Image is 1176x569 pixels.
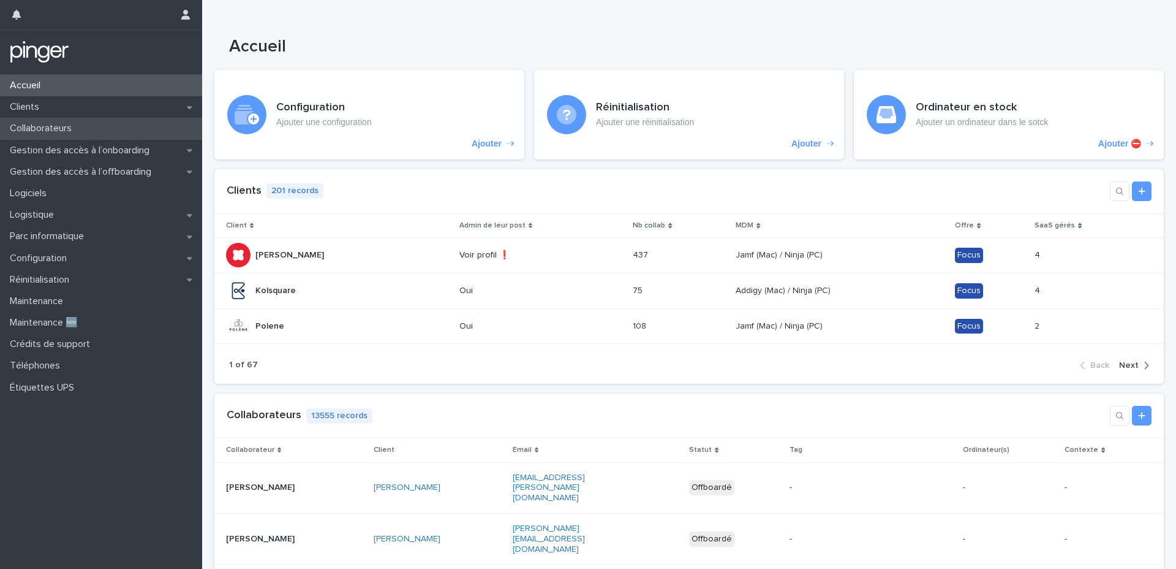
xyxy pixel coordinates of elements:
h3: Ordinateur en stock [916,101,1048,115]
p: Réinitialisation [5,274,79,286]
p: Contexte [1065,443,1098,457]
p: - [963,534,1050,544]
p: 1 of 67 [229,360,258,370]
p: - [790,534,877,544]
tr: [PERSON_NAME][PERSON_NAME] [PERSON_NAME] [EMAIL_ADDRESS][PERSON_NAME][DOMAIN_NAME]Offboardé--- [214,462,1164,513]
p: Email [513,443,532,457]
h3: Réinitialisation [596,101,694,115]
p: [PERSON_NAME] [226,532,297,544]
p: Jamf (Mac) / Ninja (PC) [736,319,825,332]
p: Maintenance [5,296,73,307]
p: Ajouter un ordinateur dans le sotck [916,117,1048,128]
p: Kolsquare [255,283,298,296]
tr: PolenePolene Oui108108 Jamf (Mac) / Ninja (PC)Jamf (Mac) / Ninja (PC) Focus22 [214,308,1164,344]
p: Collaborateurs [5,123,81,134]
button: Back [1080,360,1114,371]
p: - [1065,483,1151,493]
p: Crédits de support [5,338,100,350]
p: Maintenance 🆕 [5,317,88,329]
p: MDM [736,219,753,232]
p: Client [226,219,247,232]
p: 2 [1035,319,1042,332]
a: Clients [227,185,262,196]
p: Statut [689,443,712,457]
p: Gestion des accès à l’onboarding [5,145,159,156]
p: Nb collab [633,219,665,232]
p: Voir profil ❗ [459,250,562,261]
a: [PERSON_NAME] [374,483,440,493]
p: Oui [459,286,562,296]
a: Add new record [1132,406,1151,426]
p: Étiquettes UPS [5,382,84,394]
h3: Configuration [276,101,372,115]
a: Ajouter [534,70,844,159]
div: Focus [955,319,983,334]
a: Ajouter ⛔️ [854,70,1164,159]
p: Client [374,443,394,457]
p: Ajouter une réinitialisation [596,117,694,128]
p: Polene [255,319,287,332]
p: Accueil [5,80,50,91]
p: Offre [955,219,974,232]
p: Logistique [5,209,64,221]
p: Tag [790,443,802,457]
p: - [1065,534,1151,544]
h1: Accueil [229,37,826,58]
p: 75 [633,283,645,296]
p: Ajouter [472,139,502,149]
span: Back [1090,361,1109,370]
a: [PERSON_NAME][EMAIL_ADDRESS][DOMAIN_NAME] [513,524,585,554]
div: Offboardé [689,532,734,547]
p: Collaborateur [226,443,274,457]
p: 108 [633,319,649,332]
span: Next [1119,361,1139,370]
p: Jamf (Mac) / Ninja (PC) [736,248,825,261]
p: Téléphones [5,360,70,372]
p: Ajouter une configuration [276,117,372,128]
p: Ordinateur(s) [963,443,1009,457]
p: SaaS gérés [1035,219,1075,232]
p: Ajouter ⛔️ [1098,139,1141,149]
p: Configuration [5,253,77,264]
a: Collaborateurs [227,410,301,421]
tr: [PERSON_NAME][PERSON_NAME] [PERSON_NAME] [PERSON_NAME][EMAIL_ADDRESS][DOMAIN_NAME]Offboardé--- [214,513,1164,564]
p: 13555 records [306,408,372,424]
tr: [PERSON_NAME][PERSON_NAME] Voir profil ❗437437 Jamf (Mac) / Ninja (PC)Jamf (Mac) / Ninja (PC) Foc... [214,237,1164,273]
div: Focus [955,248,983,263]
p: Addigy (Mac) / Ninja (PC) [736,283,833,296]
p: Ajouter [791,139,821,149]
p: [PERSON_NAME] [255,248,326,261]
img: mTgBEunGTSyRkCgitkcU [10,40,69,64]
div: Offboardé [689,480,734,495]
a: Add new record [1132,181,1151,201]
a: Ajouter [214,70,524,159]
p: Gestion des accès à l’offboarding [5,166,161,178]
p: Admin de leur post [459,219,526,232]
p: - [963,483,1050,493]
p: Logiciels [5,188,56,199]
p: [PERSON_NAME] [226,480,297,493]
p: 437 [633,248,650,261]
p: Clients [5,101,49,113]
p: Oui [459,321,562,332]
a: [PERSON_NAME] [374,534,440,544]
p: 201 records [266,183,323,199]
div: Focus [955,283,983,299]
p: - [790,483,877,493]
a: [EMAIL_ADDRESS][PERSON_NAME][DOMAIN_NAME] [513,473,585,503]
p: 4 [1035,248,1042,261]
p: Parc informatique [5,231,94,242]
p: 4 [1035,283,1042,296]
button: Next [1114,360,1149,371]
tr: KolsquareKolsquare Oui7575 Addigy (Mac) / Ninja (PC)Addigy (Mac) / Ninja (PC) Focus44 [214,273,1164,308]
